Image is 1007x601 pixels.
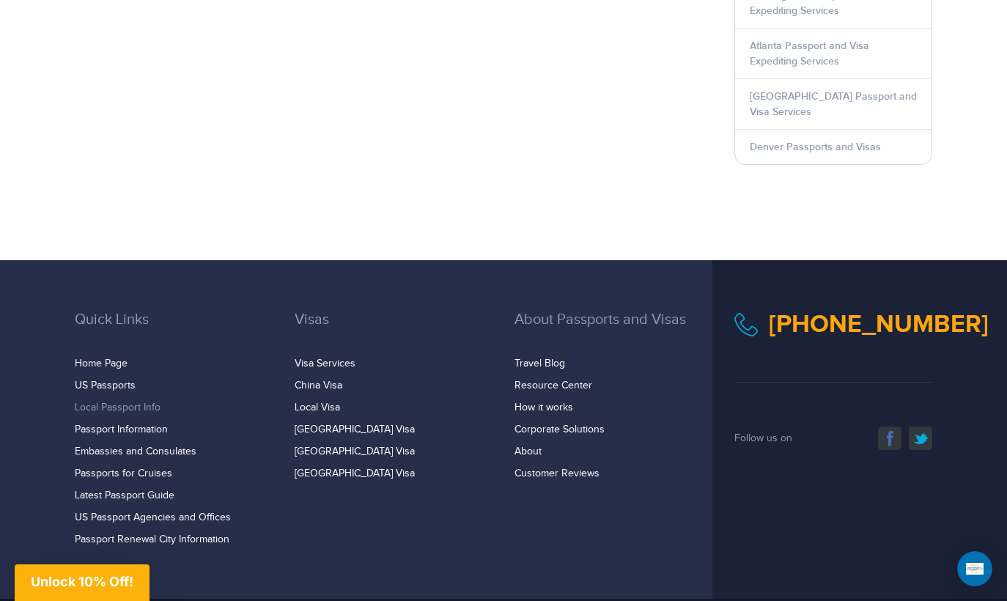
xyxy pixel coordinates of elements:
a: [GEOGRAPHIC_DATA] Visa [295,468,415,479]
a: Travel Blog [514,358,565,369]
a: Corporate Solutions [514,424,605,435]
a: [PHONE_NUMBER] [769,309,989,339]
a: Visa Services [295,358,355,369]
a: Resource Center [514,380,592,391]
a: US Passport Agencies and Offices [75,512,231,523]
a: Local Visa [295,402,340,413]
a: twitter [909,427,932,450]
a: Home Page [75,358,128,369]
a: About [514,446,542,457]
a: Customer Reviews [514,468,600,479]
h3: Visas [295,311,493,350]
a: How it works [514,402,573,413]
a: [GEOGRAPHIC_DATA] Visa [295,446,415,457]
a: Latest Passport Guide [75,490,174,501]
a: US Passports [75,380,136,391]
span: Follow us on [734,432,792,444]
a: Passports for Cruises [75,468,172,479]
a: Atlanta Passport and Visa Expediting Services [750,40,869,67]
a: [GEOGRAPHIC_DATA] Visa [295,424,415,435]
iframe: Intercom live chat [957,551,992,586]
a: facebook [878,427,901,450]
a: Passport Information [75,424,168,435]
span: Unlock 10% Off! [31,574,133,589]
h3: About Passports and Visas [514,311,712,350]
a: Local Passport Info [75,402,161,413]
a: Embassies and Consulates [75,446,196,457]
h3: Quick Links [75,311,273,350]
a: Passport Renewal City Information [75,534,229,545]
div: Unlock 10% Off! [15,564,150,601]
a: [GEOGRAPHIC_DATA] Passport and Visa Services [750,90,917,118]
a: China Visa [295,380,342,391]
a: Denver Passports and Visas [750,141,881,153]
